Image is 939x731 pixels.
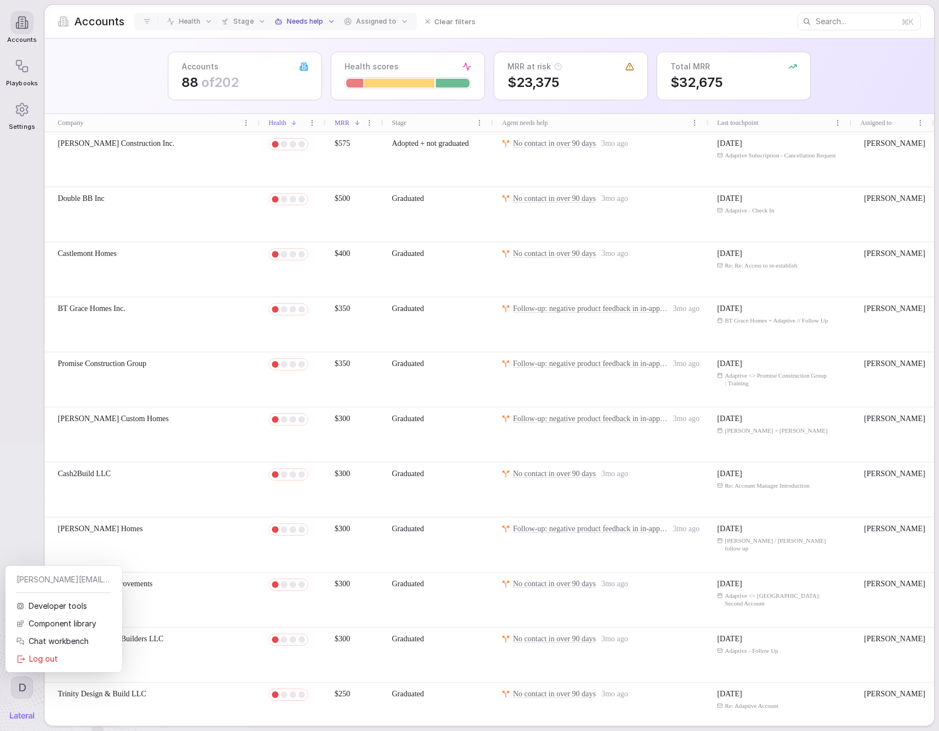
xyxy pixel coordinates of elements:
span: $300 [335,635,350,643]
span: BT Grace Homes Inc. [58,303,125,314]
span: Clear filters [434,16,476,27]
span: $32,675 [670,74,797,91]
span: daniel@adaptive.build [17,574,111,585]
span: [PERSON_NAME] [864,579,925,590]
span: [PERSON_NAME] [864,358,925,369]
span: Graduated [392,635,424,643]
span: Agent needs help [502,118,548,128]
span: [DATE] [717,303,742,314]
span: Playbooks [6,80,37,87]
span: No contact in over 90 days [513,139,596,148]
span: Adaptive - Follow Up [725,647,778,654]
span: $400 [335,249,350,258]
span: Re: Adaptive Account [725,702,778,710]
span: 88 [182,74,308,91]
span: D [18,680,26,695]
span: No contact in over 90 days [513,580,596,588]
span: [DATE] [717,689,742,700]
span: 3mo ago [601,579,628,590]
input: Search... [816,14,897,29]
span: 3mo ago [601,193,628,204]
span: Stage [392,118,407,128]
span: Adaptive <> [GEOGRAPHIC_DATA]: Second Account [725,592,843,608]
span: No contact in over 90 days [513,249,596,258]
span: [PERSON_NAME] Homes [58,523,143,534]
span: [DATE] [717,634,742,645]
span: Re: Account Manager Introduction [725,482,810,489]
span: Graduated [392,470,424,478]
span: Health [179,17,200,26]
div: MRR at risk [507,61,562,72]
span: [PERSON_NAME] + [PERSON_NAME] [725,427,828,434]
span: [DATE] [717,138,742,149]
span: 3mo ago [673,358,700,369]
span: No contact in over 90 days [513,470,596,478]
span: Trinity Design & Build LLC [58,689,146,700]
span: [PERSON_NAME] [864,193,925,204]
span: $23,375 [507,74,634,91]
span: Graduated [392,414,424,423]
span: $300 [335,414,350,423]
span: [PERSON_NAME] [864,634,925,645]
span: [PERSON_NAME] Construction Inc. [58,138,174,149]
span: Graduated [392,194,424,203]
span: [DATE] [717,468,742,479]
span: Adaptive - Check In [725,206,774,214]
span: Adaptive <> Promise Construction Group​ : Training [725,372,843,388]
span: 3mo ago [601,248,628,259]
span: [PERSON_NAME] [864,523,925,534]
span: Graduated [392,690,424,698]
img: Lateral [10,712,34,719]
span: [PERSON_NAME] [864,468,925,479]
span: ⌘K [901,16,914,28]
span: [PERSON_NAME] [864,138,925,149]
span: $300 [335,525,350,533]
span: Stage [233,17,253,26]
span: [DATE] [717,358,742,369]
span: 3mo ago [601,689,628,700]
span: Follow-up: negative product feedback in in-app comments [513,359,694,368]
span: Total MRR [670,61,710,72]
span: Double BB Inc [58,193,105,204]
span: [PERSON_NAME] Custom Homes [58,413,168,424]
span: No contact in over 90 days [513,635,596,643]
span: Needs help [287,17,323,26]
span: BT Grace Homes + Adaptive // Follow Up [725,317,828,324]
span: $575 [335,139,350,148]
span: Cash2Build LLC [58,468,111,479]
span: $250 [335,690,350,698]
span: Health scores [345,61,398,72]
span: [DATE] [717,523,742,534]
span: Castlemont Homes [58,248,117,259]
span: 3mo ago [601,634,628,645]
span: [DATE] [717,579,742,590]
span: Settings [9,123,35,130]
span: 3mo ago [673,303,700,314]
span: No contact in over 90 days [513,194,596,203]
span: $350 [335,304,350,313]
span: Graduated [392,304,424,313]
span: Graduated [392,525,424,533]
span: MRR [335,118,350,128]
span: [PERSON_NAME] [864,303,925,314]
span: [DATE] [717,193,742,204]
span: 3mo ago [601,468,628,479]
span: Health [269,118,286,128]
span: Follow-up: negative product feedback in in-app comments [513,525,694,533]
span: Last touchpoint [717,118,758,128]
span: Follow-up: negative product feedback in in-app comments [513,414,694,423]
span: Accounts [74,14,124,29]
div: Chat workbench [10,632,118,650]
span: [PERSON_NAME] [864,413,925,424]
span: $300 [335,470,350,478]
span: Adaptive Subscription - Cancellation Request [725,151,836,159]
span: Assigned to [860,118,892,128]
span: Re: Re: Access to re-establish [725,261,797,269]
span: 3mo ago [673,523,700,534]
span: No contact in over 90 days [513,690,596,698]
div: Log out [10,650,118,668]
span: Promise Construction Group [58,358,146,369]
span: Adopted + not graduated [392,139,469,148]
span: $300 [335,580,350,588]
span: Graduated [392,249,424,258]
